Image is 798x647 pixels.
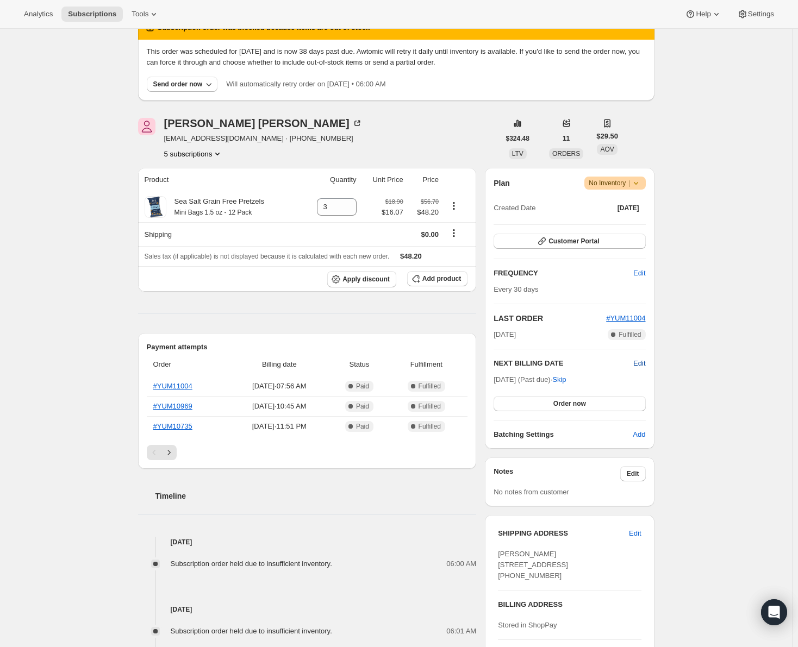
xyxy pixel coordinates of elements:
button: [DATE] [611,200,646,216]
span: $48.20 [400,252,422,260]
span: Order now [553,399,586,408]
h3: Notes [494,466,620,481]
a: #YUM11004 [153,382,192,390]
h2: FREQUENCY [494,268,633,279]
span: Created Date [494,203,535,213]
h2: LAST ORDER [494,313,606,324]
span: [DATE] · 07:56 AM [232,381,327,392]
button: Order now [494,396,645,411]
span: Edit [629,528,641,539]
span: melissa Martin [138,118,155,135]
span: [DATE] (Past due) · [494,375,566,384]
span: Add [633,429,645,440]
span: $48.20 [410,207,439,218]
span: No notes from customer [494,488,569,496]
button: $324.48 [500,131,536,146]
button: 11 [556,131,576,146]
span: Fulfillment [391,359,461,370]
span: Stored in ShopPay [498,621,557,629]
button: Edit [627,265,652,282]
h2: Payment attempts [147,342,468,353]
span: Settings [748,10,774,18]
div: Sea Salt Grain Free Pretzels [166,196,264,218]
button: Analytics [17,7,59,22]
button: Product actions [164,148,223,159]
a: #YUM11004 [606,314,645,322]
span: Help [696,10,710,18]
nav: Pagination [147,445,468,460]
h3: BILLING ADDRESS [498,599,641,610]
small: Mini Bags 1.5 oz - 12 Pack [174,209,252,216]
span: Subscription order held due to insufficient inventory. [171,627,332,635]
h3: SHIPPING ADDRESS [498,528,629,539]
span: $29.50 [596,131,618,142]
button: Edit [633,358,645,369]
span: Apply discount [342,275,390,284]
button: Add [626,426,652,443]
button: #YUM11004 [606,313,645,324]
th: Order [147,353,229,376]
span: Subscription order held due to insufficient inventory. [171,560,332,568]
span: Paid [356,422,369,431]
span: Fulfilled [419,422,441,431]
h6: Batching Settings [494,429,633,440]
span: [DATE] [618,204,639,212]
span: [PERSON_NAME] [STREET_ADDRESS] [PHONE_NUMBER] [498,550,568,580]
span: Edit [633,268,645,279]
span: Sales tax (if applicable) is not displayed because it is calculated with each new order. [145,253,390,260]
span: ORDERS [552,150,580,158]
span: Add product [422,274,461,283]
span: Skip [552,374,566,385]
span: Billing date [232,359,327,370]
span: LTV [512,150,523,158]
th: Product [138,168,302,192]
span: Tools [132,10,148,18]
th: Shipping [138,222,302,246]
small: $18.90 [385,198,403,205]
h2: NEXT BILLING DATE [494,358,633,369]
th: Quantity [301,168,359,192]
span: Paid [356,382,369,391]
span: Customer Portal [548,237,599,246]
button: Shipping actions [445,227,463,239]
button: Subscriptions [61,7,123,22]
p: This order was scheduled for [DATE] and is now 38 days past due. Awtomic will retry it daily unti... [147,46,646,68]
span: Fulfilled [419,402,441,411]
span: Status [333,359,385,370]
span: | [628,179,630,187]
div: [PERSON_NAME] [PERSON_NAME] [164,118,363,129]
button: Apply discount [327,271,396,287]
img: product img [145,196,166,218]
span: $0.00 [421,230,439,238]
th: Unit Price [360,168,407,192]
button: Send order now [147,77,218,92]
h2: Timeline [155,491,477,501]
span: Fulfilled [619,330,641,339]
button: Next [161,445,177,460]
span: Fulfilled [419,382,441,391]
button: Skip [546,371,572,388]
button: Settings [731,7,781,22]
p: Will automatically retry order on [DATE] • 06:00 AM [226,79,385,90]
button: Add product [407,271,467,286]
button: Edit [620,466,646,481]
a: #YUM10735 [153,422,192,430]
h2: Plan [494,178,510,189]
h4: [DATE] [138,537,477,548]
span: Every 30 days [494,285,538,293]
span: [EMAIL_ADDRESS][DOMAIN_NAME] · [PHONE_NUMBER] [164,133,363,144]
span: [DATE] · 10:45 AM [232,401,327,412]
button: Customer Portal [494,234,645,249]
a: #YUM10969 [153,402,192,410]
span: 06:01 AM [446,626,476,637]
button: Edit [622,525,647,542]
span: AOV [600,146,614,153]
span: 11 [563,134,570,143]
th: Price [407,168,442,192]
span: 06:00 AM [446,558,476,569]
span: [DATE] · 11:51 PM [232,421,327,432]
div: Send order now [153,80,203,89]
small: $56.70 [421,198,439,205]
